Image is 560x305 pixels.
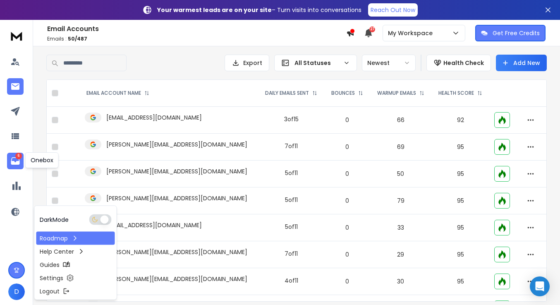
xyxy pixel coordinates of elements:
p: – Turn visits into conversations [157,6,361,14]
div: EMAIL ACCOUNT NAME [86,90,149,96]
p: [EMAIL_ADDRESS][DOMAIN_NAME] [106,113,202,122]
p: Health Check [443,59,484,67]
div: 5 of 11 [285,169,298,177]
td: 95 [431,134,489,161]
p: Settings [40,274,63,282]
button: Newest [362,55,416,71]
a: Reach Out Now [368,3,418,17]
div: 3 of 15 [284,115,299,123]
a: 6 [7,153,24,169]
td: 50 [370,161,431,187]
p: [PERSON_NAME][EMAIL_ADDRESS][DOMAIN_NAME] [106,140,247,149]
img: logo [8,28,25,43]
button: Add New [496,55,547,71]
div: 5 of 11 [285,223,298,231]
a: Roadmap [36,232,115,245]
div: Onebox [25,152,59,168]
p: 0 [329,223,365,232]
p: Reach Out Now [371,6,415,14]
td: 92 [431,107,489,134]
td: 30 [370,268,431,295]
td: 95 [431,268,489,295]
td: 66 [370,107,431,134]
p: [PERSON_NAME][EMAIL_ADDRESS][DOMAIN_NAME] [106,167,247,175]
p: 0 [329,250,365,259]
button: Health Check [426,55,491,71]
a: Guides [36,258,115,271]
p: 0 [329,143,365,151]
p: HEALTH SCORE [438,90,474,96]
p: [PERSON_NAME][EMAIL_ADDRESS][DOMAIN_NAME] [106,275,247,283]
p: My Workspace [388,29,436,37]
button: Export [225,55,269,71]
p: Dark Mode [40,216,69,224]
div: 5 of 11 [285,196,298,204]
p: All Statuses [294,59,340,67]
div: 4 of 11 [285,276,298,285]
div: 7 of 11 [285,250,298,258]
a: Settings [36,271,115,285]
p: 0 [329,116,365,124]
button: Get Free Credits [475,25,546,41]
p: Guides [40,261,60,269]
button: D [8,283,25,300]
p: BOUNCES [331,90,355,96]
p: [EMAIL_ADDRESS][DOMAIN_NAME] [106,221,202,229]
p: [PERSON_NAME][EMAIL_ADDRESS][DOMAIN_NAME] [106,248,247,256]
td: 79 [370,187,431,214]
div: Open Intercom Messenger [530,276,550,296]
td: 95 [431,241,489,268]
p: Help Center [40,247,74,256]
p: 0 [329,197,365,205]
div: 7 of 11 [285,142,298,150]
p: DAILY EMAILS SENT [265,90,309,96]
p: 6 [15,153,22,159]
span: 27 [369,26,375,32]
span: 50 / 487 [68,35,87,42]
p: Roadmap [40,234,68,243]
td: 33 [370,214,431,241]
strong: Your warmest leads are on your site [157,6,272,14]
p: [PERSON_NAME][EMAIL_ADDRESS][DOMAIN_NAME] [106,194,247,202]
td: 69 [370,134,431,161]
td: 95 [431,187,489,214]
p: Get Free Credits [493,29,540,37]
h1: Email Accounts [47,24,346,34]
td: 29 [370,241,431,268]
p: WARMUP EMAILS [377,90,416,96]
p: 0 [329,170,365,178]
p: 0 [329,277,365,286]
td: 95 [431,161,489,187]
p: Logout [40,287,60,295]
a: Help Center [36,245,115,258]
td: 95 [431,214,489,241]
p: Emails : [47,36,346,42]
